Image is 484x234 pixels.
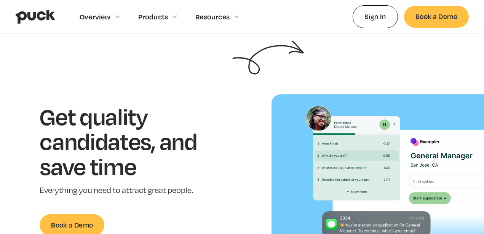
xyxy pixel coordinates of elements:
h1: Get quality candidates, and save time [40,104,220,179]
div: Resources [195,13,230,21]
p: Everything you need to attract great people. [40,185,220,196]
a: Sign In [353,5,398,28]
div: Overview [80,13,111,21]
a: Book a Demo [404,6,469,27]
div: Products [138,13,168,21]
